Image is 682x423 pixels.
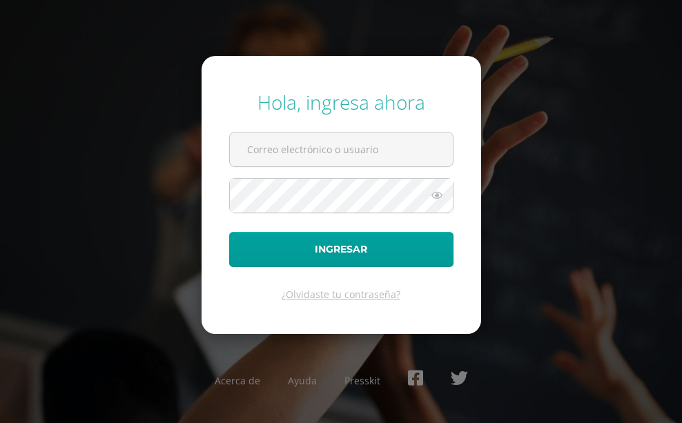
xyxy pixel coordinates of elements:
[229,232,454,267] button: Ingresar
[229,89,454,115] div: Hola, ingresa ahora
[230,132,453,166] input: Correo electrónico o usuario
[282,288,400,301] a: ¿Olvidaste tu contraseña?
[344,374,380,387] a: Presskit
[288,374,317,387] a: Ayuda
[215,374,260,387] a: Acerca de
